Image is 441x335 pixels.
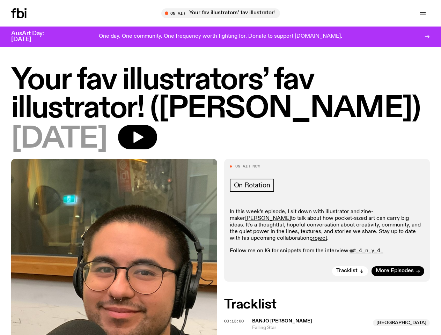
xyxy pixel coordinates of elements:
span: Falling Star [252,325,369,331]
a: project [309,236,327,241]
span: More Episodes [376,268,414,274]
span: Tracklist [336,268,358,274]
button: On AirYour fav illustrators’ fav illustrator! ([PERSON_NAME]) [161,8,280,18]
a: @t_4_n_y_4_ [350,248,383,254]
span: On Rotation [234,181,270,189]
a: On Rotation [230,179,274,192]
a: [PERSON_NAME] [245,216,291,221]
span: 00:13:00 [224,318,244,324]
h2: Tracklist [224,298,430,311]
h3: AusArt Day: [DATE] [11,31,56,43]
span: On Air Now [235,164,260,168]
p: In this week’s episode, I sit down with illustrator and zine-maker to talk about how pocket-sized... [230,209,425,242]
p: Follow me on IG for snippets from the interview: [230,248,425,254]
button: Tracklist [332,266,368,276]
p: One day. One community. One frequency worth fighting for. Donate to support [DOMAIN_NAME]. [99,33,342,40]
span: [GEOGRAPHIC_DATA] [373,319,430,326]
span: [DATE] [11,125,107,153]
a: More Episodes [372,266,424,276]
span: Banjo [PERSON_NAME] [252,319,312,323]
h1: Your fav illustrators’ fav illustrator! ([PERSON_NAME]) [11,66,430,123]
